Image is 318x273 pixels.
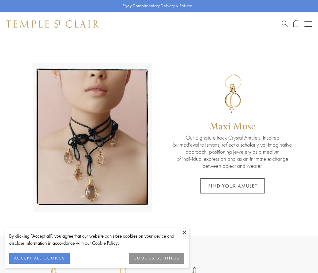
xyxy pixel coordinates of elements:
p: Enjoy Complimentary Delivery & Returns [123,3,192,9]
div: By clicking “Accept all”, you agree that our website can store cookies on your device and disclos... [9,232,184,247]
button: Open navigation [304,20,312,28]
a: Open Shopping Bag [293,20,299,28]
a: Search [282,20,288,28]
button: ACCEPT ALL COOKIES [9,253,70,264]
img: Temple St. Clair [6,20,99,28]
button: COOKIES SETTINGS [129,253,184,264]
